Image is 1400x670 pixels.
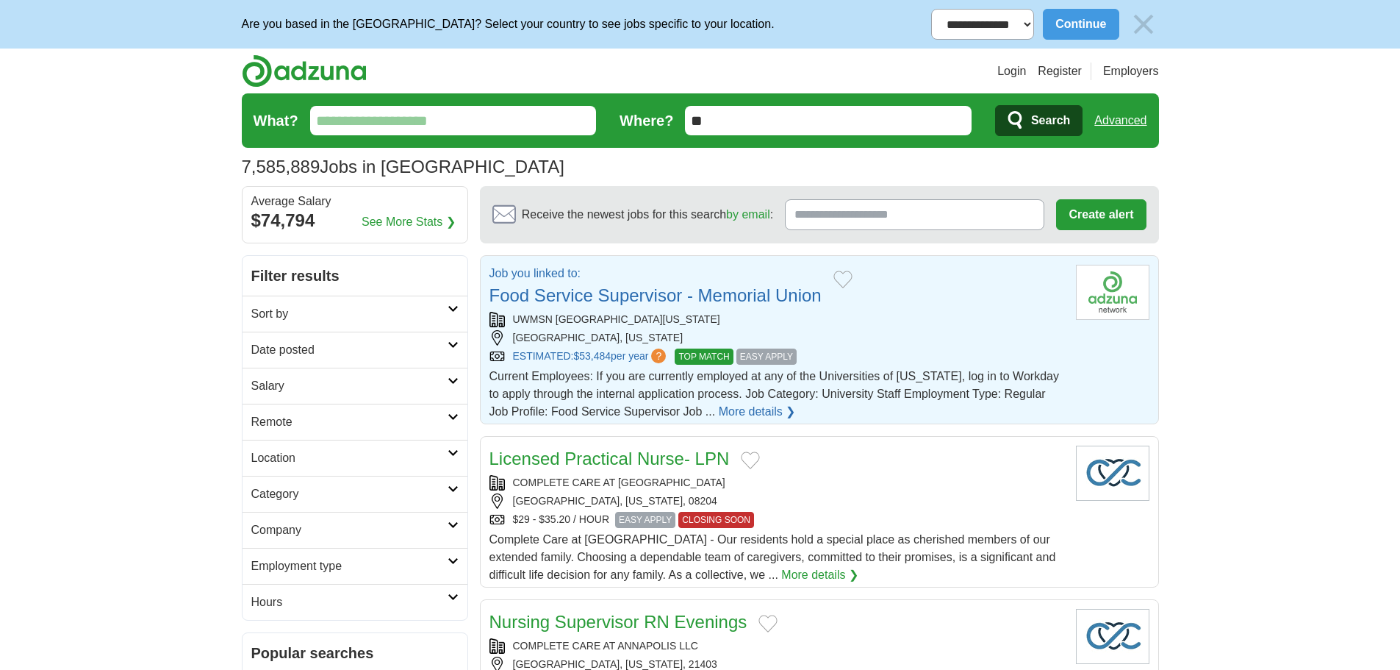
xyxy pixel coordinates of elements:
div: [GEOGRAPHIC_DATA], [US_STATE], 08204 [489,493,1064,509]
div: UWMSN [GEOGRAPHIC_DATA][US_STATE] [489,312,1064,327]
h2: Remote [251,413,448,431]
div: COMPLETE CARE AT ANNAPOLIS LLC [489,638,1064,654]
a: Employment type [243,548,467,584]
h2: Salary [251,377,448,395]
a: Advanced [1094,106,1146,135]
span: Current Employees: If you are currently employed at any of the Universities of [US_STATE], log in... [489,370,1059,418]
h2: Company [251,521,448,539]
img: Company logo [1076,446,1149,501]
a: Nursing Supervisor RN Evenings [489,612,747,632]
p: Are you based in the [GEOGRAPHIC_DATA]? Select your country to see jobs specific to your location. [242,15,775,33]
a: Register [1038,63,1082,80]
h2: Employment type [251,557,448,575]
span: 7,585,889 [242,154,320,180]
p: Job you linked to: [489,265,822,282]
a: ESTIMATED:$53,484per year? [513,349,670,365]
button: Add to favorite jobs [833,271,852,288]
span: TOP MATCH [675,349,733,365]
h2: Sort by [251,305,448,323]
span: Complete Care at [GEOGRAPHIC_DATA] - Our residents hold a special place as cherished members of o... [489,533,1056,581]
span: Search [1031,106,1070,135]
span: EASY APPLY [615,512,675,528]
a: Salary [243,368,467,404]
button: Create alert [1056,199,1146,230]
div: Average Salary [251,196,459,207]
img: Company logo [1076,265,1149,320]
a: More details ❯ [719,403,796,421]
h2: Category [251,485,448,503]
img: Company logo [1076,609,1149,664]
button: Search [995,105,1083,136]
a: Login [997,63,1026,80]
a: Employers [1103,63,1159,80]
a: More details ❯ [781,566,858,584]
img: Adzuna logo [242,54,367,88]
button: Continue [1043,9,1119,40]
span: Receive the newest jobs for this search : [522,206,773,224]
a: Sort by [243,296,467,332]
img: icon_close_no_bg.svg [1128,9,1159,40]
button: Add to favorite jobs [741,452,760,469]
div: $74,794 [251,207,459,234]
div: $29 - $35.20 / HOUR [489,512,1064,528]
h2: Hours [251,594,448,611]
h1: Jobs in [GEOGRAPHIC_DATA] [242,157,564,177]
label: What? [254,110,298,132]
div: COMPLETE CARE AT [GEOGRAPHIC_DATA] [489,475,1064,491]
a: by email [726,208,770,221]
label: Where? [620,110,673,132]
a: See More Stats ❯ [362,213,456,231]
h2: Filter results [243,256,467,296]
button: Add to favorite jobs [758,615,778,632]
a: Food Service Supervisor - Memorial Union [489,285,822,305]
div: [GEOGRAPHIC_DATA], [US_STATE] [489,330,1064,346]
a: Location [243,440,467,476]
span: CLOSING SOON [678,512,754,528]
h2: Popular searches [251,642,459,664]
span: ? [651,349,666,363]
span: $53,484 [573,350,611,362]
h2: Location [251,449,448,467]
a: Company [243,512,467,548]
a: Remote [243,404,467,440]
a: Licensed Practical Nurse- LPN [489,449,730,468]
a: Category [243,476,467,512]
span: EASY APPLY [736,349,797,365]
a: Date posted [243,332,467,368]
h2: Date posted [251,341,448,359]
a: Hours [243,584,467,620]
